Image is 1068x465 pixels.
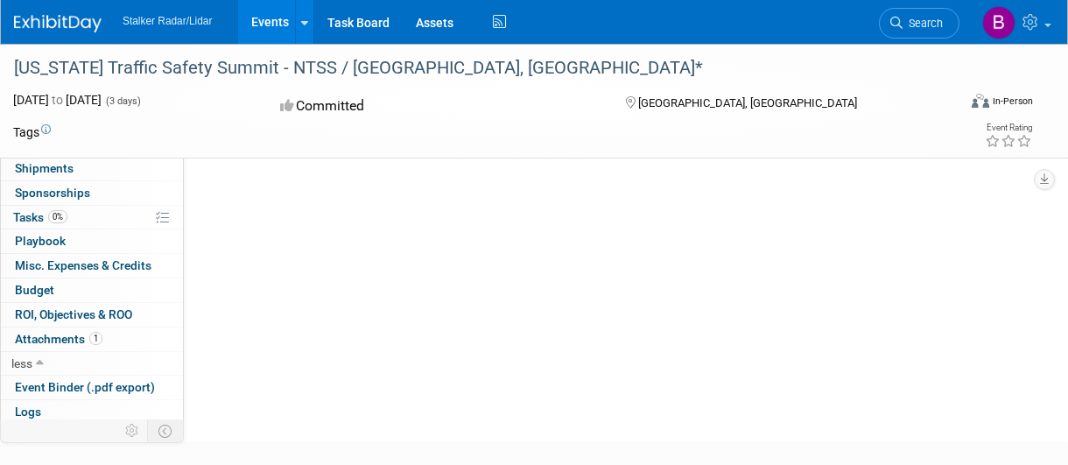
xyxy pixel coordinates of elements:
[14,15,102,32] img: ExhibitDay
[1,400,183,424] a: Logs
[123,15,212,27] span: Stalker Radar/Lidar
[15,380,155,394] span: Event Binder (.pdf export)
[1,303,183,327] a: ROI, Objectives & ROO
[48,210,67,223] span: 0%
[1,157,183,180] a: Shipments
[1,229,183,253] a: Playbook
[275,91,597,122] div: Committed
[15,283,54,297] span: Budget
[985,123,1032,132] div: Event Rating
[15,234,66,248] span: Playbook
[15,186,90,200] span: Sponsorships
[15,332,102,346] span: Attachments
[1,328,183,351] a: Attachments1
[885,91,1033,117] div: Event Format
[1,278,183,302] a: Budget
[1,181,183,205] a: Sponsorships
[15,307,132,321] span: ROI, Objectives & ROO
[15,161,74,175] span: Shipments
[992,95,1033,108] div: In-Person
[903,17,943,30] span: Search
[13,210,67,224] span: Tasks
[11,356,32,370] span: less
[8,53,945,84] div: [US_STATE] Traffic Safety Summit - NTSS / [GEOGRAPHIC_DATA], [GEOGRAPHIC_DATA]*
[117,419,148,442] td: Personalize Event Tab Strip
[1,206,183,229] a: Tasks0%
[13,93,102,107] span: [DATE] [DATE]
[1,254,183,278] a: Misc. Expenses & Credits
[982,6,1015,39] img: Brian Wong
[89,332,102,345] span: 1
[1,352,183,376] a: less
[879,8,959,39] a: Search
[148,419,184,442] td: Toggle Event Tabs
[49,93,66,107] span: to
[104,95,141,107] span: (3 days)
[13,123,51,141] td: Tags
[972,94,989,108] img: Format-Inperson.png
[15,258,151,272] span: Misc. Expenses & Credits
[638,96,857,109] span: [GEOGRAPHIC_DATA], [GEOGRAPHIC_DATA]
[1,376,183,399] a: Event Binder (.pdf export)
[15,405,41,419] span: Logs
